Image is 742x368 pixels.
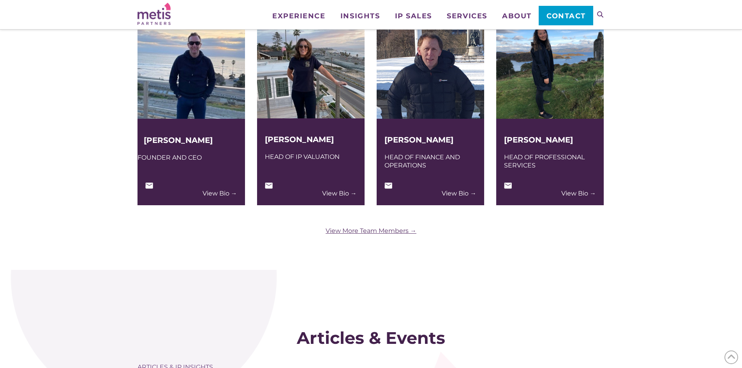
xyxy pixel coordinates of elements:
[504,153,596,169] div: Head of Professional Services
[265,153,357,161] div: Head of IP Valuation
[137,3,171,25] img: Metis Partners
[504,135,573,144] a: [PERSON_NAME]
[384,153,476,169] div: Head of Finance and Operations
[144,136,213,145] a: [PERSON_NAME]
[272,12,325,19] span: Experience
[137,154,202,161] span: Founder and CEO
[137,24,245,119] img: Stephen Robertson
[561,189,596,197] a: View Bio →
[203,189,237,197] a: View Bio →
[377,24,484,119] img: Iain Baird
[502,12,532,19] span: About
[442,189,476,197] a: View Bio →
[539,6,593,25] a: Contact
[265,183,273,189] img: Email
[384,135,453,144] a: [PERSON_NAME]
[265,135,334,144] a: [PERSON_NAME]
[546,12,586,19] span: Contact
[504,183,512,189] img: Email
[322,189,357,197] a: View Bio →
[145,183,153,189] img: Email
[340,12,380,19] span: Insights
[384,183,392,189] img: Email
[395,12,432,19] span: IP Sales
[447,12,487,19] span: Services
[137,328,605,347] div: Articles & Events
[137,227,605,235] a: View More Team Members →
[724,350,738,364] span: Back to Top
